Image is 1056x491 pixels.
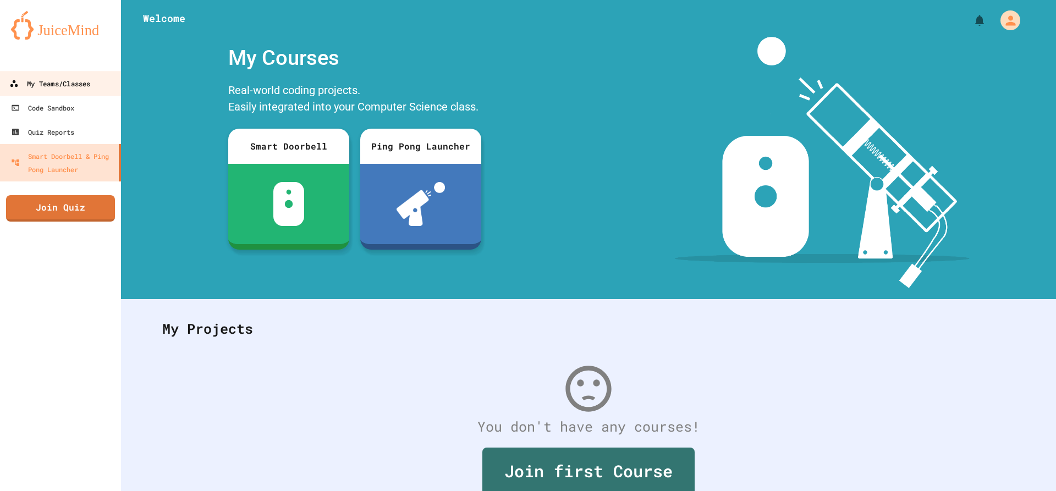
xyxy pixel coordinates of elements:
div: My Account [989,8,1023,33]
div: Real-world coding projects. Easily integrated into your Computer Science class. [223,79,487,120]
div: You don't have any courses! [151,416,1026,437]
div: Code Sandbox [11,101,74,114]
img: sdb-white.svg [273,182,305,226]
div: Ping Pong Launcher [360,129,481,164]
div: My Teams/Classes [9,77,90,91]
img: logo-orange.svg [11,11,110,40]
div: My Projects [151,307,1026,350]
div: My Notifications [953,11,989,30]
div: Smart Doorbell & Ping Pong Launcher [11,150,114,176]
div: My Courses [223,37,487,79]
img: banner-image-my-projects.png [675,37,970,288]
img: ppl-with-ball.png [397,182,446,226]
div: Smart Doorbell [228,129,349,164]
a: Join Quiz [6,195,115,222]
div: Quiz Reports [11,125,74,139]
